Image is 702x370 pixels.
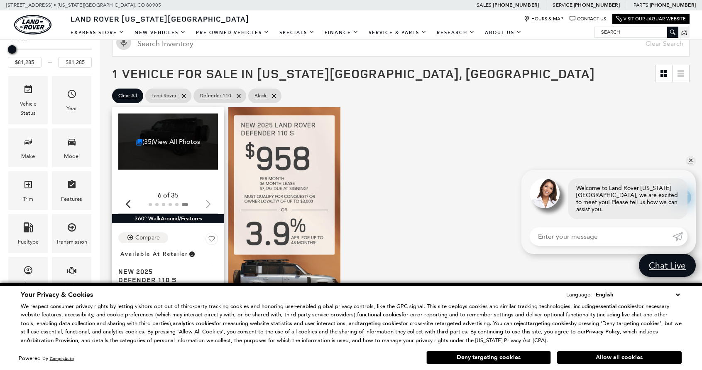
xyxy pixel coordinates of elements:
[594,290,682,299] select: Language Select
[67,220,77,237] span: Transmission
[23,220,33,237] span: Fueltype
[122,195,134,213] div: Previous slide
[14,15,51,35] a: land-rover
[274,25,320,40] a: Specials
[493,2,539,8] a: [PHONE_NUMBER]
[58,57,92,68] input: Maximum
[432,25,480,40] a: Research
[8,45,16,54] div: Maximum Price
[120,249,188,259] span: Available at Retailer
[61,195,82,204] div: Features
[8,42,92,68] div: Price
[136,139,143,146] img: Image Count Icon
[645,260,690,271] span: Chat Live
[570,16,606,22] a: Contact Us
[19,356,74,361] div: Powered by
[118,267,212,276] span: New 2025
[566,292,592,297] div: Language:
[66,25,527,40] nav: Main Navigation
[66,25,130,40] a: EXPRESS STORE
[112,31,690,57] input: Search Inventory
[557,351,682,364] button: Allow all cookies
[64,280,80,289] div: Engine
[23,82,33,99] span: Vehicle
[188,249,196,259] span: Vehicle is in stock and ready for immediate delivery. Due to demand, availability is subject to c...
[14,15,51,35] img: Land Rover
[67,263,77,280] span: Engine
[130,25,191,40] a: New Vehicles
[574,2,620,8] a: [PHONE_NUMBER]
[639,254,696,277] a: Chat Live
[118,191,218,200] div: 6 of 35
[52,128,91,167] div: ModelModel
[23,195,33,204] div: Trim
[15,99,42,118] div: Vehicle Status
[66,14,254,24] a: Land Rover [US_STATE][GEOGRAPHIC_DATA]
[67,178,77,195] span: Features
[52,214,91,253] div: TransmissionTransmission
[200,91,231,101] span: Defender 110
[118,276,212,284] span: Defender 110 S
[673,227,687,246] a: Submit
[135,234,160,242] div: Compare
[50,356,74,361] a: ComplyAuto
[320,25,364,40] a: Finance
[656,65,672,82] a: Grid View
[634,2,648,8] span: Parts
[524,16,563,22] a: Hours & Map
[64,152,80,161] div: Model
[18,237,39,247] div: Fueltype
[118,232,168,243] button: Compare Vehicle
[480,25,527,40] a: About Us
[152,91,176,101] span: Land Rover
[56,237,87,247] div: Transmission
[23,178,33,195] span: Trim
[118,91,137,101] span: Clear All
[21,152,35,161] div: Make
[364,25,432,40] a: Service & Parts
[173,320,214,327] strong: analytics cookies
[67,135,77,152] span: Model
[191,25,274,40] a: Pre-Owned Vehicles
[21,302,682,345] p: We respect consumer privacy rights by letting visitors opt out of third-party tracking cookies an...
[358,320,401,327] strong: targeting cookies
[8,128,48,167] div: MakeMake
[8,76,48,124] div: VehicleVehicle Status
[528,320,571,327] strong: targeting cookies
[595,27,678,37] input: Search
[66,104,77,113] div: Year
[8,257,48,296] div: MileageMileage
[27,337,78,344] strong: Arbitration Provision
[118,113,218,170] div: 6 / 6
[6,2,161,8] a: [STREET_ADDRESS] • [US_STATE][GEOGRAPHIC_DATA], CO 80905
[8,57,42,68] input: Minimum
[205,232,218,248] button: Save Vehicle
[595,303,637,310] strong: essential cookies
[112,214,224,223] div: 360° WalkAround/Features
[71,14,249,24] span: Land Rover [US_STATE][GEOGRAPHIC_DATA]
[553,2,572,8] span: Service
[586,328,620,335] u: Privacy Policy
[530,227,673,246] input: Enter your message
[477,2,492,8] span: Sales
[52,257,91,296] div: EngineEngine
[426,351,551,364] button: Deny targeting cookies
[116,35,131,50] svg: Click to toggle on voice search
[136,138,201,146] a: (35)View All Photos
[357,311,401,318] strong: functional cookies
[650,2,696,8] a: [PHONE_NUMBER]
[530,178,560,208] img: Agent profile photo
[616,16,686,22] a: Visit Our Jaguar Website
[118,248,218,284] a: Available at RetailerNew 2025Defender 110 S
[67,87,77,104] span: Year
[254,91,267,101] span: Black
[8,171,48,210] div: TrimTrim
[8,214,48,253] div: FueltypeFueltype
[21,290,93,299] span: Your Privacy & Cookies
[23,135,33,152] span: Make
[52,76,91,124] div: YearYear
[112,65,595,82] span: 1 Vehicle for Sale in [US_STATE][GEOGRAPHIC_DATA], [GEOGRAPHIC_DATA]
[52,171,91,210] div: FeaturesFeatures
[23,263,33,280] span: Mileage
[568,178,687,219] div: Welcome to Land Rover [US_STATE][GEOGRAPHIC_DATA], we are excited to meet you! Please tell us how...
